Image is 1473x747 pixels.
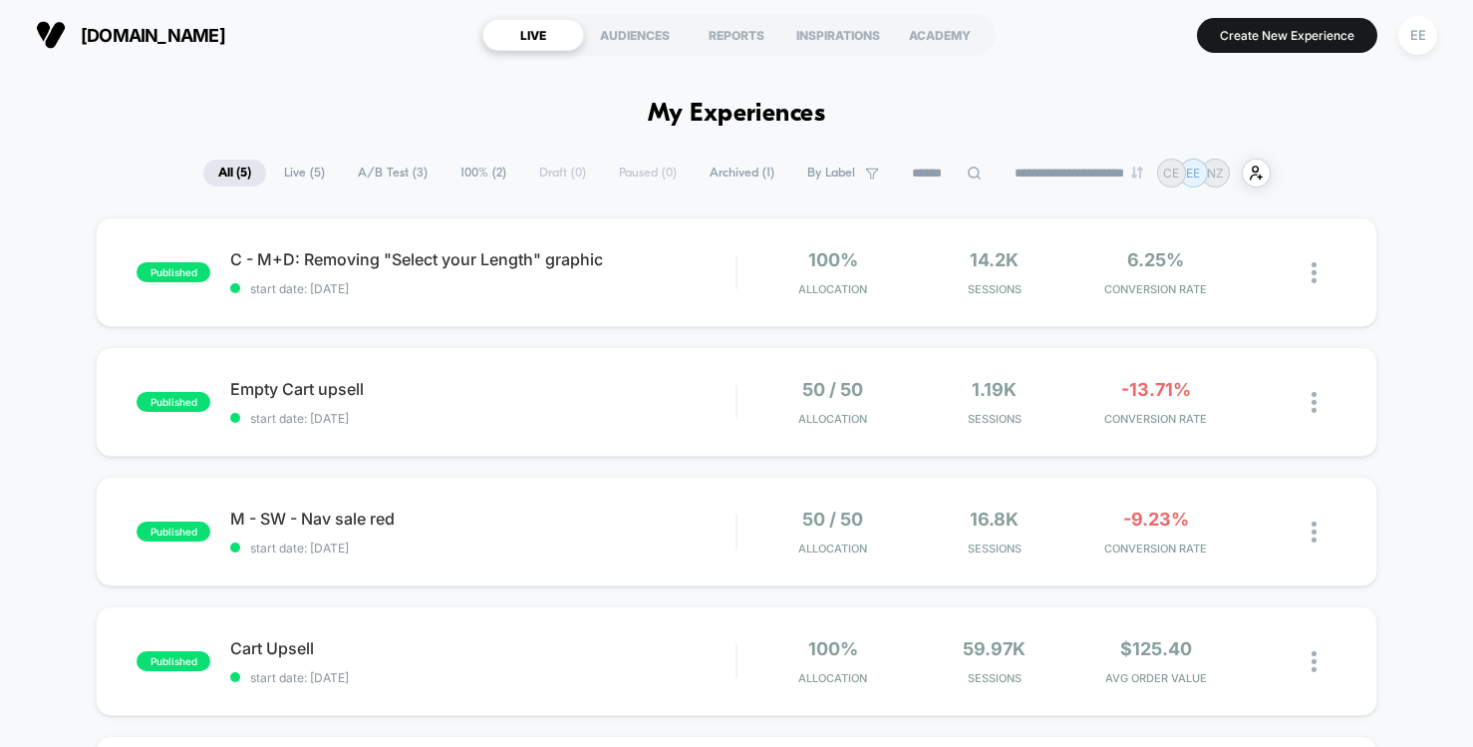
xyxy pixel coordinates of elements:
span: 50 / 50 [802,379,863,400]
img: end [1131,167,1143,179]
div: AUDIENCES [584,19,686,51]
span: Archived ( 1 ) [695,160,789,187]
span: Sessions [919,412,1070,426]
div: ACADEMY [889,19,991,51]
img: close [1312,262,1317,283]
span: start date: [DATE] [230,670,736,685]
span: published [137,522,210,542]
span: AVG ORDER VALUE [1080,671,1232,685]
span: Allocation [798,282,867,296]
h1: My Experiences [648,100,826,129]
div: REPORTS [686,19,787,51]
div: LIVE [482,19,584,51]
span: CONVERSION RATE [1080,282,1232,296]
span: 6.25% [1127,249,1184,270]
p: EE [1186,166,1200,181]
span: All ( 5 ) [203,160,266,187]
span: Cart Upsell [230,638,736,658]
span: 16.8k [970,509,1019,530]
span: $125.40 [1120,638,1192,659]
span: Sessions [919,282,1070,296]
span: Sessions [919,542,1070,556]
button: EE [1392,15,1443,56]
span: CONVERSION RATE [1080,412,1232,426]
span: 50 / 50 [802,509,863,530]
span: published [137,262,210,282]
span: published [137,392,210,412]
span: A/B Test ( 3 ) [343,160,442,187]
span: Allocation [798,412,867,426]
p: NZ [1207,166,1224,181]
span: CONVERSION RATE [1080,542,1232,556]
span: Allocation [798,671,867,685]
span: C - M+D: Removing "Select your Length" graphic [230,249,736,269]
span: Sessions [919,671,1070,685]
div: INSPIRATIONS [787,19,889,51]
span: Empty Cart upsell [230,379,736,399]
span: Live ( 5 ) [269,160,340,187]
span: published [137,651,210,671]
span: start date: [DATE] [230,281,736,296]
span: -13.71% [1121,379,1191,400]
p: CE [1163,166,1179,181]
span: By Label [807,166,855,181]
span: 1.19k [972,379,1017,400]
span: 59.97k [963,638,1026,659]
span: [DOMAIN_NAME] [81,25,225,46]
button: Create New Experience [1197,18,1377,53]
img: close [1312,651,1317,672]
span: 100% [808,638,858,659]
span: start date: [DATE] [230,411,736,426]
button: [DOMAIN_NAME] [30,19,231,51]
img: Visually logo [36,20,66,50]
img: close [1312,392,1317,413]
span: 100% [808,249,858,270]
img: close [1312,522,1317,543]
span: -9.23% [1123,509,1189,530]
span: 100% ( 2 ) [445,160,521,187]
span: 14.2k [970,249,1019,270]
span: Allocation [798,542,867,556]
div: EE [1398,16,1437,55]
span: M - SW - Nav sale red [230,509,736,529]
span: start date: [DATE] [230,541,736,556]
